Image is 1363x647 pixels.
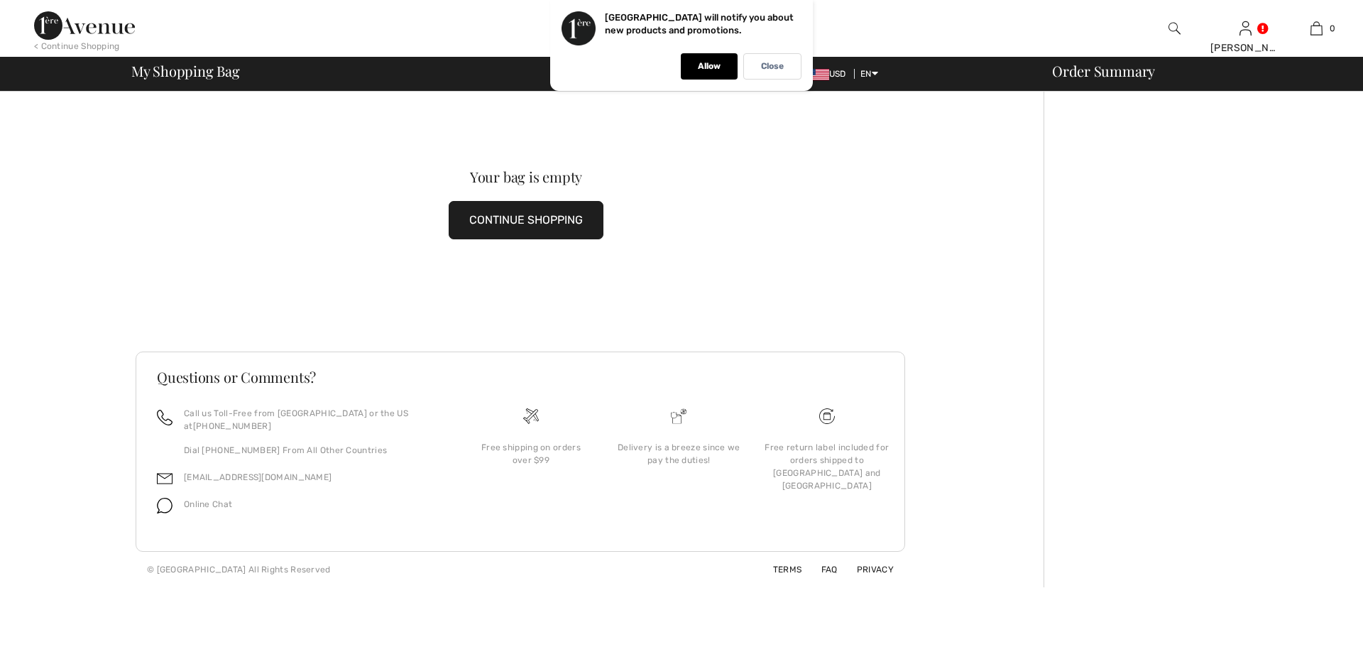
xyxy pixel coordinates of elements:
img: Free shipping on orders over $99 [819,408,835,424]
p: Close [761,61,784,72]
p: Call us Toll-Free from [GEOGRAPHIC_DATA] or the US at [184,407,440,433]
img: My Info [1239,20,1252,37]
p: Dial [PHONE_NUMBER] From All Other Countries [184,444,440,457]
a: 0 [1281,20,1351,37]
img: My Bag [1310,20,1323,37]
img: call [157,410,173,425]
img: Free shipping on orders over $99 [523,408,539,424]
a: [PHONE_NUMBER] [193,421,271,431]
span: 0 [1330,22,1335,35]
a: Terms [756,565,802,575]
span: EN [860,69,878,79]
span: Online Chat [184,499,232,509]
a: [EMAIL_ADDRESS][DOMAIN_NAME] [184,472,332,482]
div: Your bag is empty [175,170,877,184]
div: Free return label included for orders shipped to [GEOGRAPHIC_DATA] and [GEOGRAPHIC_DATA] [765,441,889,492]
img: US Dollar [806,69,829,80]
img: search the website [1168,20,1181,37]
p: Allow [698,61,721,72]
img: Delivery is a breeze since we pay the duties! [671,408,686,424]
div: < Continue Shopping [34,40,120,53]
span: My Shopping Bag [131,64,240,78]
img: email [157,471,173,486]
button: CONTINUE SHOPPING [449,201,603,239]
div: Delivery is a breeze since we pay the duties! [616,441,741,467]
div: [PERSON_NAME] [1210,40,1280,55]
div: Free shipping on orders over $99 [469,441,593,467]
span: USD [806,69,852,79]
div: Order Summary [1035,64,1354,78]
div: © [GEOGRAPHIC_DATA] All Rights Reserved [147,563,331,576]
a: FAQ [804,565,838,575]
img: chat [157,498,173,513]
p: [GEOGRAPHIC_DATA] will notify you about new products and promotions. [605,12,794,36]
h3: Questions or Comments? [157,370,884,384]
img: 1ère Avenue [34,11,135,40]
a: Sign In [1239,21,1252,35]
a: Privacy [840,565,894,575]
